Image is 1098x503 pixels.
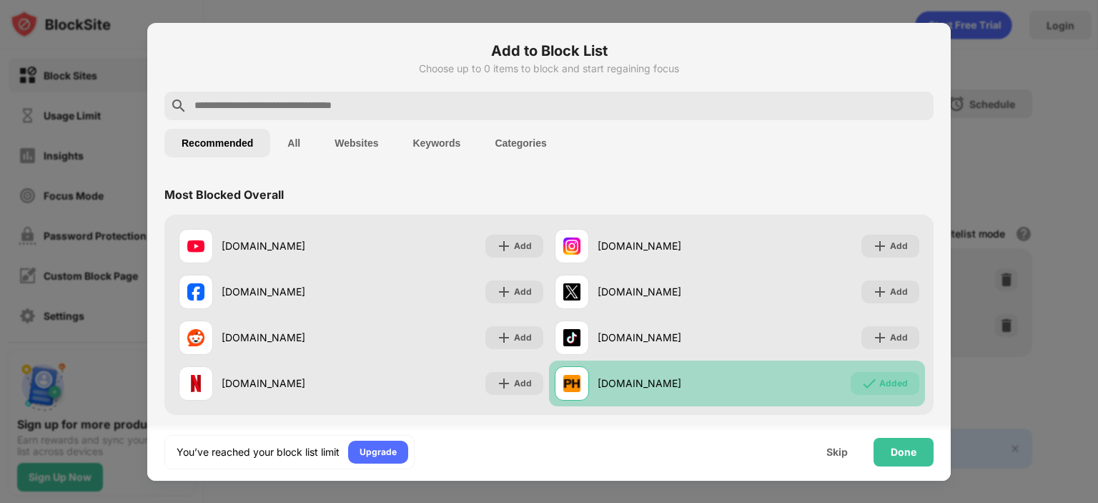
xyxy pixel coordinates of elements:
img: favicons [187,329,204,346]
div: Add [890,239,908,253]
img: favicons [563,329,580,346]
div: Added [879,376,908,391]
div: Add [890,285,908,299]
div: Add [514,331,532,345]
div: Done [891,446,916,458]
img: favicons [563,283,580,301]
div: Upgrade [360,445,397,459]
div: [DOMAIN_NAME] [222,238,361,253]
h6: Add to Block List [164,40,934,62]
div: Add [514,376,532,391]
img: favicons [563,238,580,255]
div: [DOMAIN_NAME] [598,238,737,253]
div: [DOMAIN_NAME] [222,284,361,299]
img: search.svg [170,97,187,114]
div: [DOMAIN_NAME] [222,376,361,391]
img: favicons [187,238,204,255]
div: [DOMAIN_NAME] [222,330,361,345]
button: Websites [317,129,395,157]
img: favicons [187,375,204,392]
div: Add [890,331,908,345]
div: [DOMAIN_NAME] [598,376,737,391]
div: You’ve reached your block list limit [177,445,340,459]
button: All [270,129,317,157]
button: Recommended [164,129,270,157]
div: [DOMAIN_NAME] [598,330,737,345]
div: Skip [826,446,848,458]
div: Add [514,239,532,253]
img: favicons [187,283,204,301]
button: Keywords [395,129,478,157]
button: Categories [478,129,563,157]
div: Choose up to 0 items to block and start regaining focus [164,63,934,74]
div: Most Blocked Overall [164,187,284,202]
div: Add [514,285,532,299]
div: [DOMAIN_NAME] [598,284,737,299]
img: favicons [563,375,580,392]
